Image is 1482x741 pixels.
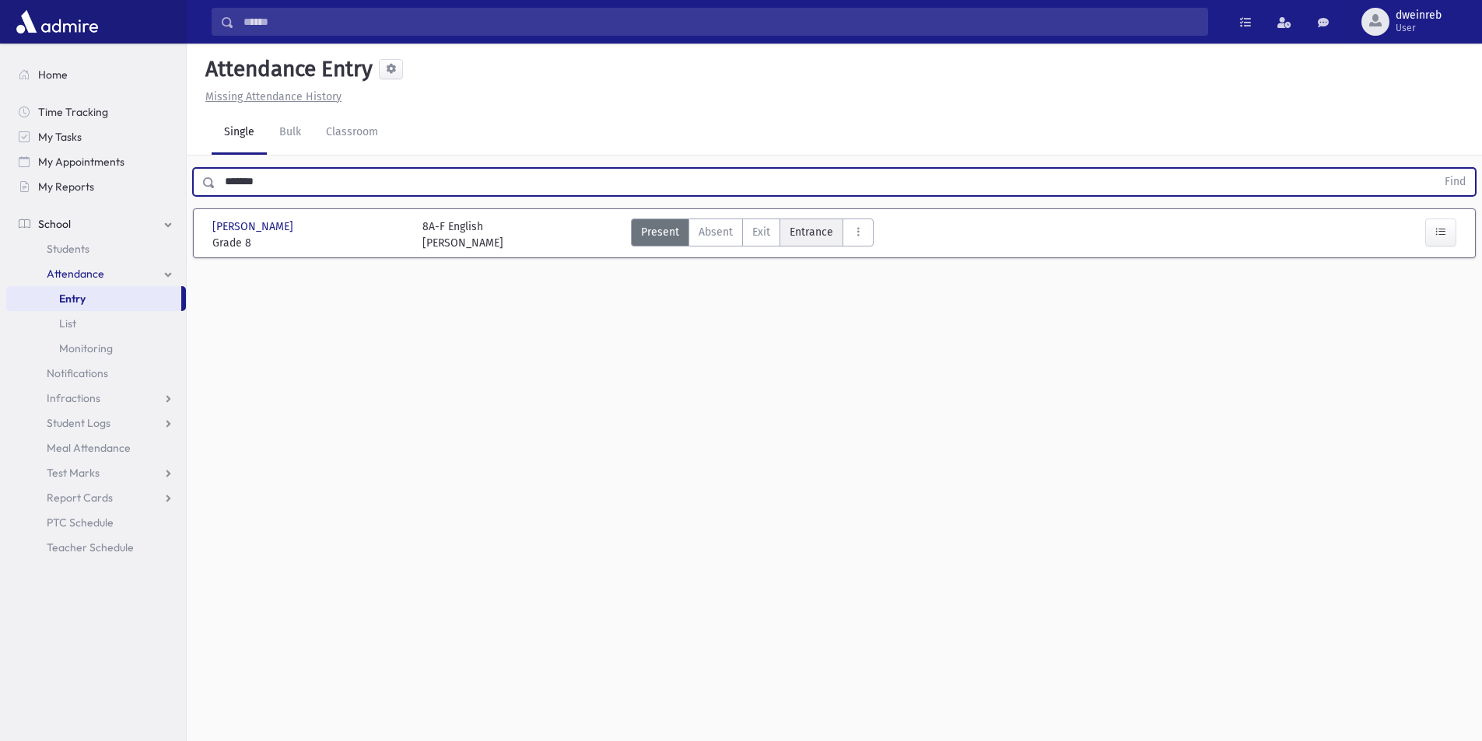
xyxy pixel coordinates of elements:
span: Home [38,68,68,82]
span: Meal Attendance [47,441,131,455]
span: Test Marks [47,466,100,480]
span: School [38,217,71,231]
a: My Appointments [6,149,186,174]
a: My Tasks [6,124,186,149]
span: Grade 8 [212,235,407,251]
h5: Attendance Entry [199,56,373,82]
a: Entry [6,286,181,311]
a: Test Marks [6,460,186,485]
span: [PERSON_NAME] [212,218,296,235]
a: Report Cards [6,485,186,510]
span: Entry [59,292,86,306]
a: Home [6,62,186,87]
div: AttTypes [631,218,874,251]
span: Exit [752,224,770,240]
a: Time Tracking [6,100,186,124]
a: Monitoring [6,336,186,361]
span: Students [47,242,89,256]
span: Present [641,224,679,240]
span: My Tasks [38,130,82,144]
span: Monitoring [59,341,113,355]
a: Students [6,236,186,261]
a: PTC Schedule [6,510,186,535]
span: My Reports [38,180,94,194]
a: Single [212,111,267,155]
a: Meal Attendance [6,435,186,460]
img: AdmirePro [12,6,102,37]
a: Attendance [6,261,186,286]
span: Attendance [47,267,104,281]
input: Search [234,8,1207,36]
a: Student Logs [6,411,186,435]
span: Absent [699,224,733,240]
a: List [6,311,186,336]
div: 8A-F English [PERSON_NAME] [422,218,503,251]
a: Bulk [267,111,314,155]
span: Infractions [47,391,100,405]
span: Entrance [790,224,833,240]
a: Missing Attendance History [199,90,342,103]
span: Time Tracking [38,105,108,119]
span: dweinreb [1396,9,1442,22]
span: List [59,316,76,330]
span: Student Logs [47,416,110,430]
span: Notifications [47,366,108,380]
span: Report Cards [47,491,113,505]
a: Classroom [314,111,391,155]
span: Teacher Schedule [47,540,134,554]
button: Find [1435,169,1475,195]
a: Notifications [6,361,186,386]
a: School [6,211,186,236]
a: Infractions [6,386,186,411]
u: Missing Attendance History [205,90,342,103]
span: User [1396,22,1442,34]
span: My Appointments [38,155,124,169]
span: PTC Schedule [47,516,114,530]
a: Teacher Schedule [6,535,186,560]
a: My Reports [6,174,186,199]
